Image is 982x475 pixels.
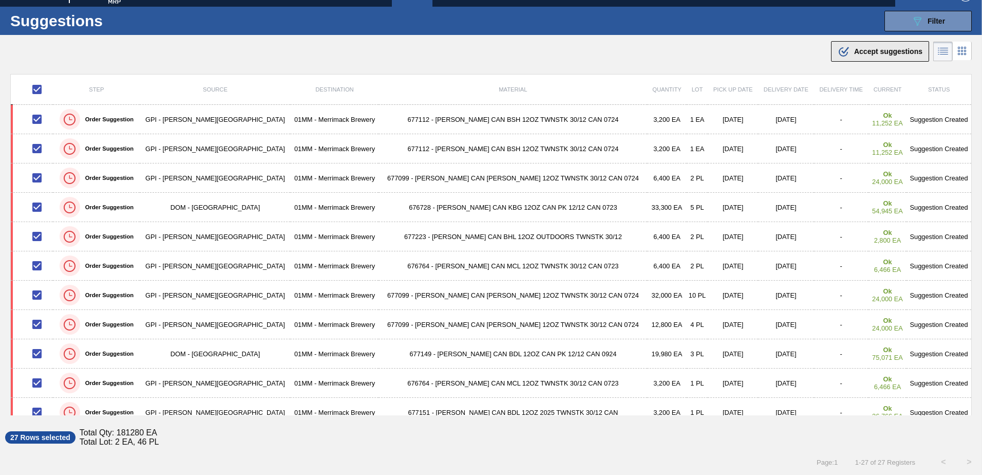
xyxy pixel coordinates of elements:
[140,398,290,427] td: GPI - [PERSON_NAME][GEOGRAPHIC_DATA]
[708,281,758,310] td: [DATE]
[907,310,971,339] td: Suggestion Created
[853,459,915,466] span: 1 - 27 of 27 Registers
[80,409,134,415] label: Order Suggestion
[883,375,892,383] strong: Ok
[953,42,972,61] div: Card Vision
[883,199,892,207] strong: Ok
[290,398,379,427] td: 01MM - Merrimack Brewery
[758,193,814,222] td: [DATE]
[814,222,868,251] td: -
[315,86,353,93] span: Destination
[140,310,290,339] td: GPI - [PERSON_NAME][GEOGRAPHIC_DATA]
[708,193,758,222] td: [DATE]
[708,105,758,134] td: [DATE]
[379,251,647,281] td: 676764 - [PERSON_NAME] CAN MCL 12OZ TWNSTK 30/12 CAN 0723
[647,105,687,134] td: 3,200 EA
[758,310,814,339] td: [DATE]
[80,204,134,210] label: Order Suggestion
[11,251,972,281] a: Order SuggestionGPI - [PERSON_NAME][GEOGRAPHIC_DATA]01MM - Merrimack Brewery676764 - [PERSON_NAME...
[687,310,708,339] td: 4 PL
[933,42,953,61] div: List Vision
[647,310,687,339] td: 12,800 EA
[647,193,687,222] td: 33,300 EA
[290,163,379,193] td: 01MM - Merrimack Brewery
[872,412,903,420] span: 36,766 EA
[10,15,193,27] h1: Suggestions
[872,354,903,361] span: 75,071 EA
[907,105,971,134] td: Suggestion Created
[11,105,972,134] a: Order SuggestionGPI - [PERSON_NAME][GEOGRAPHIC_DATA]01MM - Merrimack Brewery677112 - [PERSON_NAME...
[290,134,379,163] td: 01MM - Merrimack Brewery
[814,281,868,310] td: -
[140,222,290,251] td: GPI - [PERSON_NAME][GEOGRAPHIC_DATA]
[814,163,868,193] td: -
[872,207,903,215] span: 54,945 EA
[708,310,758,339] td: [DATE]
[907,163,971,193] td: Suggestion Created
[883,287,892,295] strong: Ok
[758,369,814,398] td: [DATE]
[907,369,971,398] td: Suggestion Created
[814,193,868,222] td: -
[80,292,134,298] label: Order Suggestion
[814,339,868,369] td: -
[80,437,159,447] span: Total Lot: 2 EA, 46 PL
[872,119,903,127] span: 11,252 EA
[928,86,950,93] span: Status
[814,369,868,398] td: -
[379,339,647,369] td: 677149 - [PERSON_NAME] CAN BDL 12OZ CAN PK 12/12 CAN 0924
[687,281,708,310] td: 10 PL
[5,431,75,444] span: 27 Rows selected
[290,369,379,398] td: 01MM - Merrimack Brewery
[11,310,972,339] a: Order SuggestionGPI - [PERSON_NAME][GEOGRAPHIC_DATA]01MM - Merrimack Brewery677099 - [PERSON_NAME...
[290,281,379,310] td: 01MM - Merrimack Brewery
[499,86,527,93] span: Material
[814,105,868,134] td: -
[140,369,290,398] td: GPI - [PERSON_NAME][GEOGRAPHIC_DATA]
[872,295,903,303] span: 24,000 EA
[687,251,708,281] td: 2 PL
[11,398,972,427] a: Order SuggestionGPI - [PERSON_NAME][GEOGRAPHIC_DATA]01MM - Merrimack Brewery677151 - [PERSON_NAME...
[80,145,134,152] label: Order Suggestion
[80,380,134,386] label: Order Suggestion
[89,86,104,93] span: Step
[11,222,972,251] a: Order SuggestionGPI - [PERSON_NAME][GEOGRAPHIC_DATA]01MM - Merrimack Brewery677223 - [PERSON_NAME...
[874,383,901,391] span: 6,466 EA
[11,163,972,193] a: Order SuggestionGPI - [PERSON_NAME][GEOGRAPHIC_DATA]01MM - Merrimack Brewery677099 - [PERSON_NAME...
[652,86,682,93] span: Quantity
[80,351,134,357] label: Order Suggestion
[140,281,290,310] td: GPI - [PERSON_NAME][GEOGRAPHIC_DATA]
[872,149,903,156] span: 11,252 EA
[907,251,971,281] td: Suggestion Created
[764,86,808,93] span: Delivery Date
[956,449,982,475] button: >
[687,398,708,427] td: 1 PL
[708,222,758,251] td: [DATE]
[928,17,945,25] span: Filter
[11,193,972,222] a: Order SuggestionDOM - [GEOGRAPHIC_DATA]01MM - Merrimack Brewery676728 - [PERSON_NAME] CAN KBG 12O...
[872,324,903,332] span: 24,000 EA
[758,222,814,251] td: [DATE]
[708,369,758,398] td: [DATE]
[80,263,134,269] label: Order Suggestion
[831,41,929,62] button: Accept suggestions
[907,281,971,310] td: Suggestion Created
[203,86,228,93] span: Source
[874,86,902,93] span: Current
[854,47,922,56] span: Accept suggestions
[874,236,901,244] span: 2,800 EA
[758,398,814,427] td: [DATE]
[708,163,758,193] td: [DATE]
[687,339,708,369] td: 3 PL
[883,229,892,236] strong: Ok
[647,251,687,281] td: 6,400 EA
[687,163,708,193] td: 2 PL
[907,222,971,251] td: Suggestion Created
[379,134,647,163] td: 677112 - [PERSON_NAME] CAN BSH 12OZ TWNSTK 30/12 CAN 0724
[814,310,868,339] td: -
[692,86,703,93] span: Lot
[140,339,290,369] td: DOM - [GEOGRAPHIC_DATA]
[758,339,814,369] td: [DATE]
[379,163,647,193] td: 677099 - [PERSON_NAME] CAN [PERSON_NAME] 12OZ TWNSTK 30/12 CAN 0724
[687,193,708,222] td: 5 PL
